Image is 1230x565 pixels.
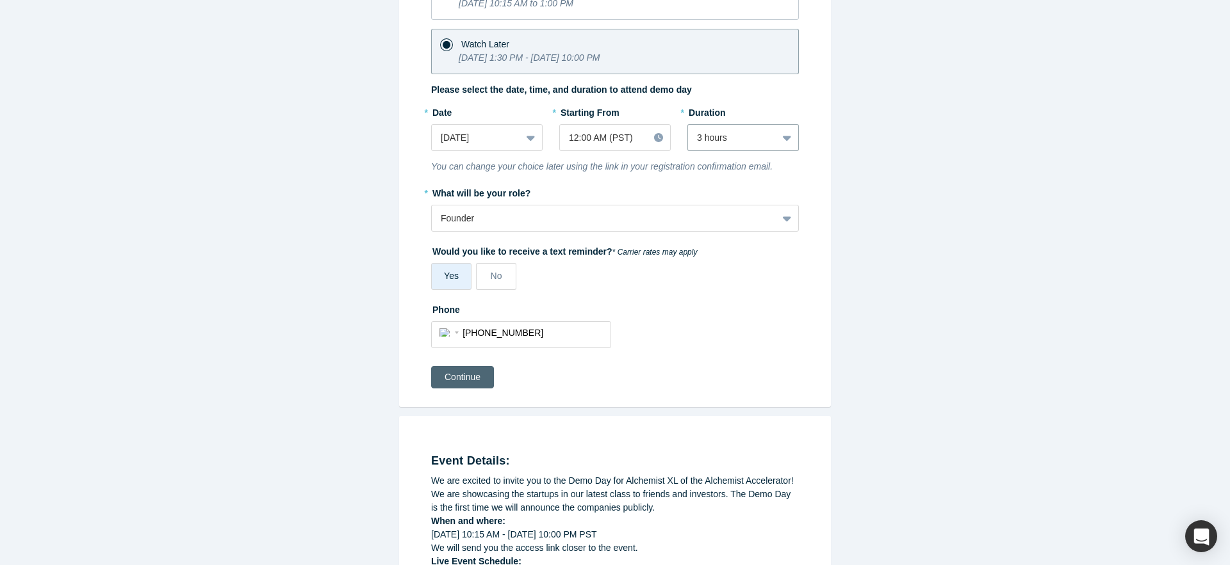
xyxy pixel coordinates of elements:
i: [DATE] 1:30 PM - [DATE] 10:00 PM [459,52,600,63]
div: We are showcasing the startups in our latest class to friends and investors. The Demo Day is the ... [431,488,799,514]
div: We are excited to invite you to the Demo Day for Alchemist XL of the Alchemist Accelerator! [431,474,799,488]
button: Continue [431,366,494,388]
label: Would you like to receive a text reminder? [431,241,799,259]
span: Watch Later [461,39,509,49]
span: Yes [444,271,459,281]
strong: When and where: [431,516,505,526]
label: Duration [687,102,799,120]
label: What will be your role? [431,182,799,200]
em: * Carrier rates may apply [612,248,698,257]
div: We will send you the access link closer to the event. [431,541,799,555]
i: You can change your choice later using the link in your registration confirmation email. [431,161,773,171]
label: Date [431,102,543,120]
strong: Event Details: [431,454,510,467]
label: Starting From [559,102,619,120]
div: [DATE] 10:15 AM - [DATE] 10:00 PM PST [431,528,799,541]
span: No [491,271,502,281]
label: Please select the date, time, and duration to attend demo day [431,83,692,97]
label: Phone [431,299,799,317]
